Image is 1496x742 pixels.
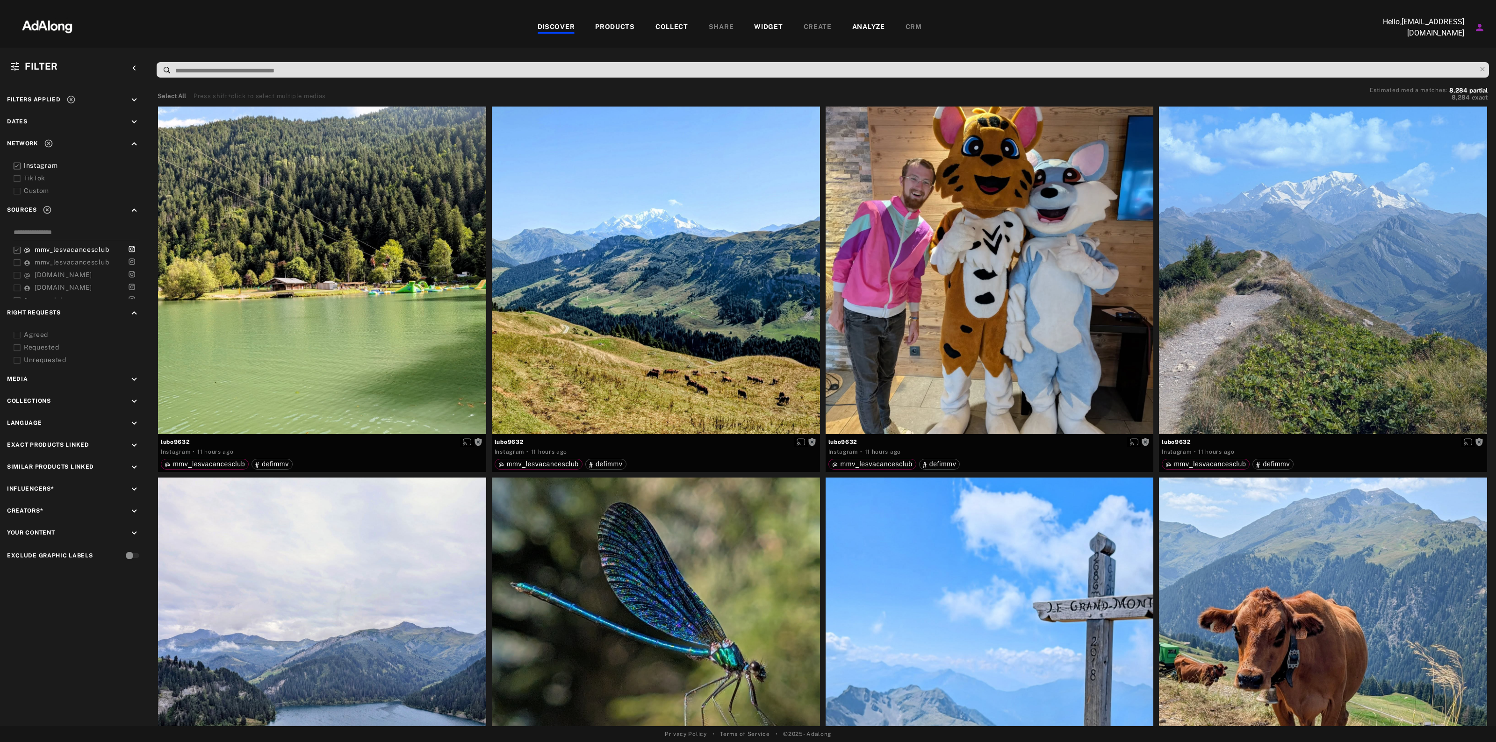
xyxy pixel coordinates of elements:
[161,448,190,456] div: Instagram
[1198,449,1234,455] time: 2025-08-20T21:04:00.000Z
[255,461,289,467] div: defimmv
[129,205,139,215] i: keyboard_arrow_up
[495,438,817,446] span: lubo9632
[6,12,88,40] img: 63233d7d88ed69de3c212112c67096b6.png
[531,449,567,455] time: 2025-08-20T21:04:00.000Z
[24,342,143,352] div: Requested
[595,22,635,33] div: PRODUCTS
[129,95,139,105] i: keyboard_arrow_down
[1370,87,1447,93] span: Estimated media matches:
[24,161,143,171] div: Instagram
[841,460,913,468] span: mmv_lesvacancesclub
[1256,461,1290,467] div: defimmv
[129,484,139,494] i: keyboard_arrow_down
[832,461,913,467] div: mmv_lesvacancesclub
[808,438,816,445] span: Rights not requested
[828,448,858,456] div: Instagram
[1141,438,1150,445] span: Rights not requested
[1475,438,1483,445] span: Rights not requested
[35,296,65,304] span: mmvclub
[7,507,43,514] span: Creators*
[794,437,808,447] button: Enable diffusion on this media
[776,730,778,738] span: •
[589,461,623,467] div: defimmv
[7,140,38,147] span: Network
[35,284,92,291] span: [DOMAIN_NAME]
[460,437,474,447] button: Enable diffusion on this media
[35,246,109,253] span: mmv_lesvacancesclub
[24,355,143,365] div: Unrequested
[1449,88,1488,93] button: 8,284partial
[865,449,901,455] time: 2025-08-20T21:04:00.000Z
[720,730,770,738] a: Terms of Service
[709,22,734,33] div: SHARE
[1371,16,1464,39] p: Hello, [EMAIL_ADDRESS][DOMAIN_NAME]
[804,22,832,33] div: CREATE
[129,308,139,318] i: keyboard_arrow_up
[35,271,92,278] span: [DOMAIN_NAME]
[1461,437,1475,447] button: Enable diffusion on this media
[860,448,863,456] span: ·
[129,117,139,127] i: keyboard_arrow_down
[7,309,61,316] span: Right Requests
[7,207,37,213] span: Sources
[1472,20,1488,36] button: Account settings
[1127,437,1141,447] button: Enable diffusion on this media
[596,460,623,468] span: defimmv
[1162,438,1484,446] span: lubo9632
[495,448,524,456] div: Instagram
[129,139,139,149] i: keyboard_arrow_up
[129,396,139,407] i: keyboard_arrow_down
[665,730,707,738] a: Privacy Policy
[906,22,922,33] div: CRM
[165,461,245,467] div: mmv_lesvacancesclub
[498,461,579,467] div: mmv_lesvacancesclub
[1174,460,1246,468] span: mmv_lesvacancesclub
[25,61,58,72] span: Filter
[655,22,688,33] div: COLLECT
[129,528,139,538] i: keyboard_arrow_down
[783,730,831,738] span: © 2025 - Adalong
[262,460,289,468] span: defimmv
[474,438,482,445] span: Rights not requested
[158,92,186,101] button: Select All
[507,460,579,468] span: mmv_lesvacancesclub
[929,460,957,468] span: defimmv
[194,92,326,101] div: Press shift+click to select multiple medias
[1449,87,1467,94] span: 8,284
[7,96,61,103] span: Filters applied
[7,376,28,382] span: Media
[7,442,89,448] span: Exact Products Linked
[129,63,139,73] i: keyboard_arrow_left
[129,440,139,450] i: keyboard_arrow_down
[1162,448,1191,456] div: Instagram
[1370,93,1488,102] button: 8,284exact
[828,438,1151,446] span: lubo9632
[1449,697,1496,742] iframe: Chat Widget
[7,118,28,125] span: Dates
[7,420,42,426] span: Language
[538,22,575,33] div: DISCOVER
[852,22,885,33] div: ANALYZE
[35,258,109,266] span: mmv_lesvacancesclub
[7,464,94,470] span: Similar Products Linked
[712,730,715,738] span: •
[7,485,54,492] span: Influencers*
[161,438,483,446] span: lubo9632
[7,398,51,404] span: Collections
[1449,697,1496,742] div: Widget de chat
[197,449,233,455] time: 2025-08-20T21:04:00.000Z
[7,529,55,536] span: Your Content
[24,330,143,340] div: Agreed
[923,461,957,467] div: defimmv
[1452,94,1470,101] span: 8,284
[754,22,783,33] div: WIDGET
[129,506,139,516] i: keyboard_arrow_down
[129,462,139,472] i: keyboard_arrow_down
[1165,461,1246,467] div: mmv_lesvacancesclub
[1263,460,1290,468] span: defimmv
[1194,448,1196,456] span: ·
[173,460,245,468] span: mmv_lesvacancesclub
[129,374,139,385] i: keyboard_arrow_down
[24,173,143,183] div: TikTok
